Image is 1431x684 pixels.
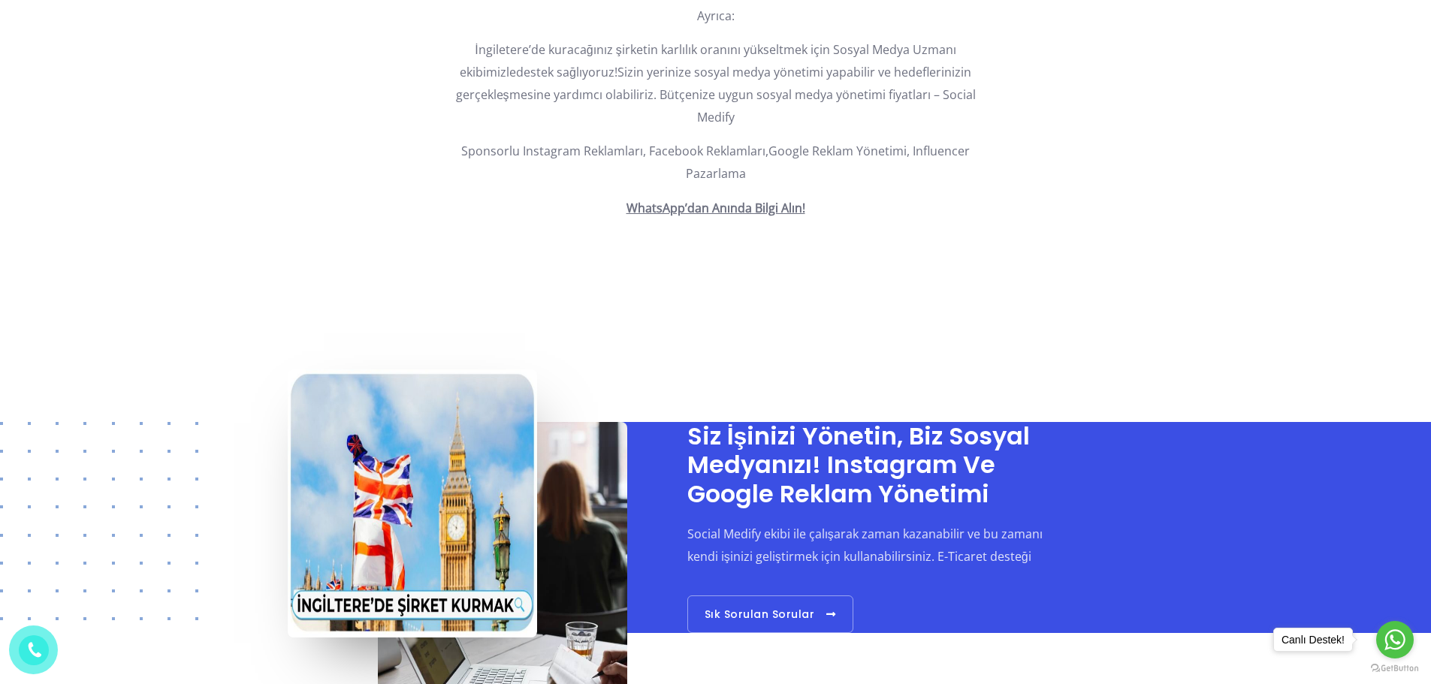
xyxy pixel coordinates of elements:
img: phone.png [24,640,43,659]
a: Go to GetButton.io website [1371,664,1419,673]
p: destek sağlıyoruz! [438,39,994,128]
span: Sponsorlu Instagram Reklamları, Facebook Reklamları, [461,143,768,159]
span: Sizin yerinize sosyal medya yönetimi yapabilir ve hedeflerinizin gerçekleşmesine yardımcı olabili... [456,64,976,125]
p: Social Medify ekibi ile çalışarak zaman kazanabilir ve bu zamanı kendi işinizi geliştirmek için k... [687,523,1051,568]
span: İngiletere’de kuracağınız şirketin karlılık oranını yükseltmek için Sosyal Medya Uzmanı ekibimizle [460,41,956,80]
span: Sık Sorulan Sorular [705,609,815,619]
a: Sık Sorulan Sorular [687,595,853,633]
a: Canlı Destek! [1273,628,1353,652]
img: ingilterede-sirket-kurmak-1024×768 [288,369,537,637]
span: WhatsApp’dan Anında Bilgi Alın! [626,200,805,216]
a: Go to whatsapp [1376,621,1414,658]
span: Google Reklam Yönetimi, Influencer Pazarlama [686,143,971,182]
div: Canlı Destek! [1274,628,1352,651]
h3: Siz İşinizi Yönetin, biz Sosyal Medyanızı! Instagram ve Google Reklam Yönetimi [687,422,1051,508]
span: Ayrıca: [697,8,735,24]
h2: Sosyal Medya Yönetimi Fiyatlrı 1250 TL’den Başlıyor.. [438,231,994,284]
